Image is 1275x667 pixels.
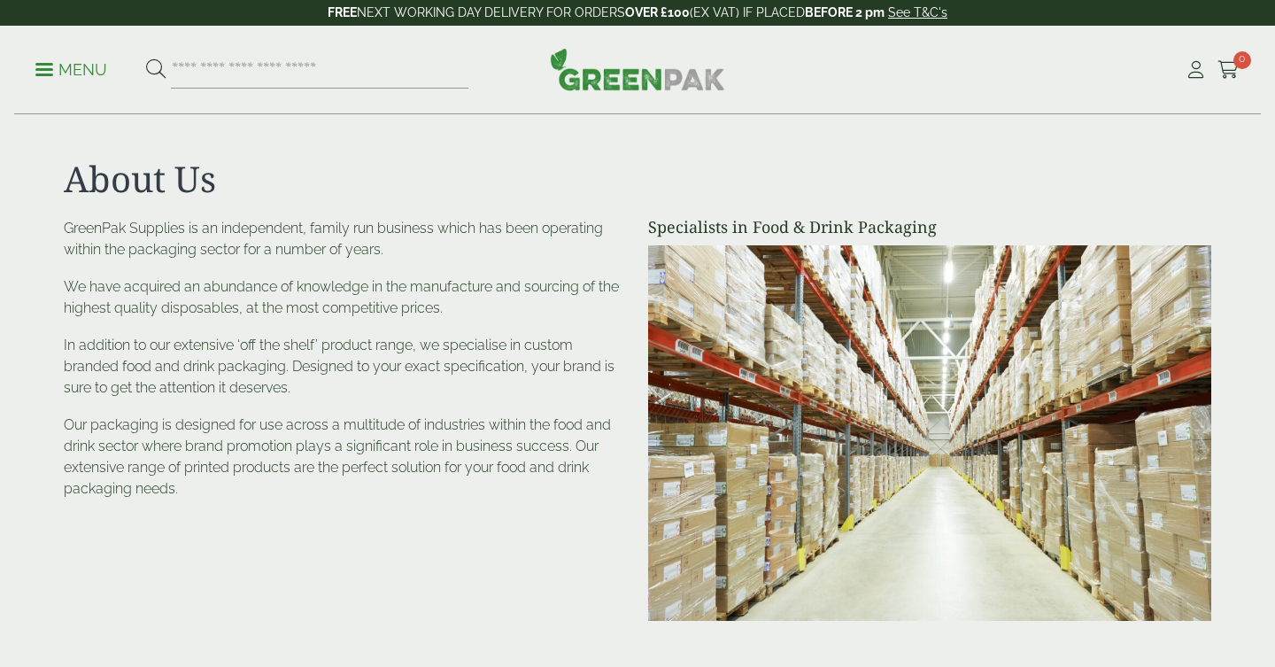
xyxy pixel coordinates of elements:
p: In addition to our extensive ‘off the shelf’ product range, we specialise in custom branded food ... [64,335,627,399]
a: Menu [35,59,107,77]
h4: Specialists in Food & Drink Packaging [648,218,1211,237]
p: Menu [35,59,107,81]
span: 0 [1233,51,1251,69]
a: 0 [1217,57,1240,83]
strong: OVER £100 [625,5,690,19]
strong: FREE [328,5,357,19]
i: Cart [1217,61,1240,79]
p: We have acquired an abundance of knowledge in the manufacture and sourcing of the highest quality... [64,276,627,319]
strong: BEFORE 2 pm [805,5,885,19]
p: GreenPak Supplies is an independent, family run business which has been operating within the pack... [64,218,627,260]
img: GreenPak Supplies [550,48,725,90]
i: My Account [1185,61,1207,79]
p: Our packaging is designed for use across a multitude of industries within the food and drink sect... [64,415,627,500]
a: See T&C's [888,5,947,19]
h1: About Us [64,158,1211,200]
